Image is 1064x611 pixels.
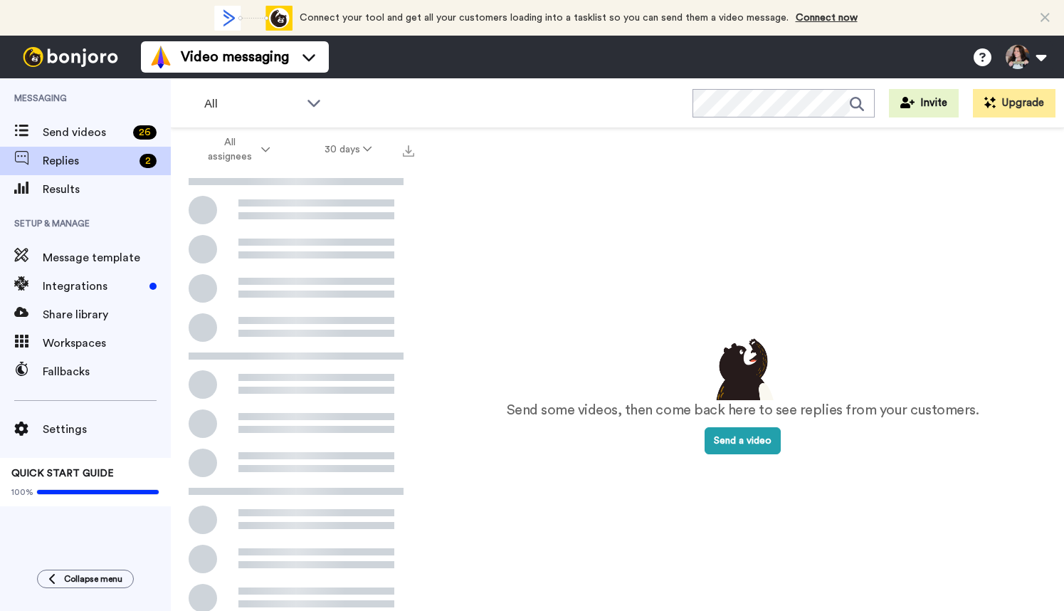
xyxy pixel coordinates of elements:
[11,469,114,479] span: QUICK START GUIDE
[174,130,297,169] button: All assignees
[297,137,399,162] button: 30 days
[507,400,979,421] p: Send some videos, then come back here to see replies from your customers.
[201,135,258,164] span: All assignees
[214,6,293,31] div: animation
[889,89,959,117] button: Invite
[11,486,33,498] span: 100%
[43,152,134,169] span: Replies
[43,335,171,352] span: Workspaces
[43,124,127,141] span: Send videos
[973,89,1055,117] button: Upgrade
[43,306,171,323] span: Share library
[133,125,157,140] div: 26
[796,13,858,23] a: Connect now
[403,145,414,157] img: export.svg
[43,249,171,266] span: Message template
[43,363,171,380] span: Fallbacks
[149,46,172,68] img: vm-color.svg
[43,278,144,295] span: Integrations
[707,335,779,400] img: results-emptystates.png
[17,47,124,67] img: bj-logo-header-white.svg
[181,47,289,67] span: Video messaging
[64,573,122,585] span: Collapse menu
[204,95,300,113] span: All
[399,139,418,160] button: Export all results that match these filters now.
[705,427,781,454] button: Send a video
[705,436,781,446] a: Send a video
[43,181,171,198] span: Results
[43,421,171,438] span: Settings
[300,13,789,23] span: Connect your tool and get all your customers loading into a tasklist so you can send them a video...
[139,154,157,168] div: 2
[37,570,134,588] button: Collapse menu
